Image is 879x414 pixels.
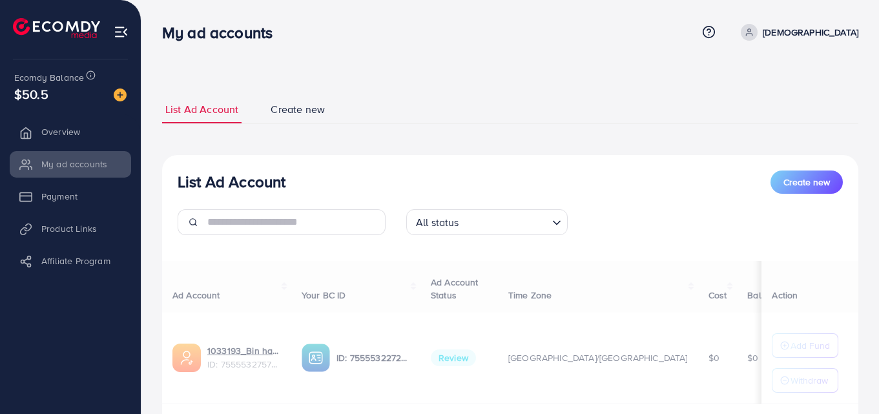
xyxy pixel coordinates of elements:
[736,24,858,41] a: [DEMOGRAPHIC_DATA]
[463,211,547,232] input: Search for option
[178,172,285,191] h3: List Ad Account
[413,213,462,232] span: All status
[162,23,283,42] h3: My ad accounts
[406,209,568,235] div: Search for option
[114,25,129,39] img: menu
[114,88,127,101] img: image
[783,176,830,189] span: Create new
[14,71,84,84] span: Ecomdy Balance
[13,18,100,38] img: logo
[271,102,325,117] span: Create new
[14,85,48,103] span: $50.5
[763,25,858,40] p: [DEMOGRAPHIC_DATA]
[770,171,843,194] button: Create new
[165,102,238,117] span: List Ad Account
